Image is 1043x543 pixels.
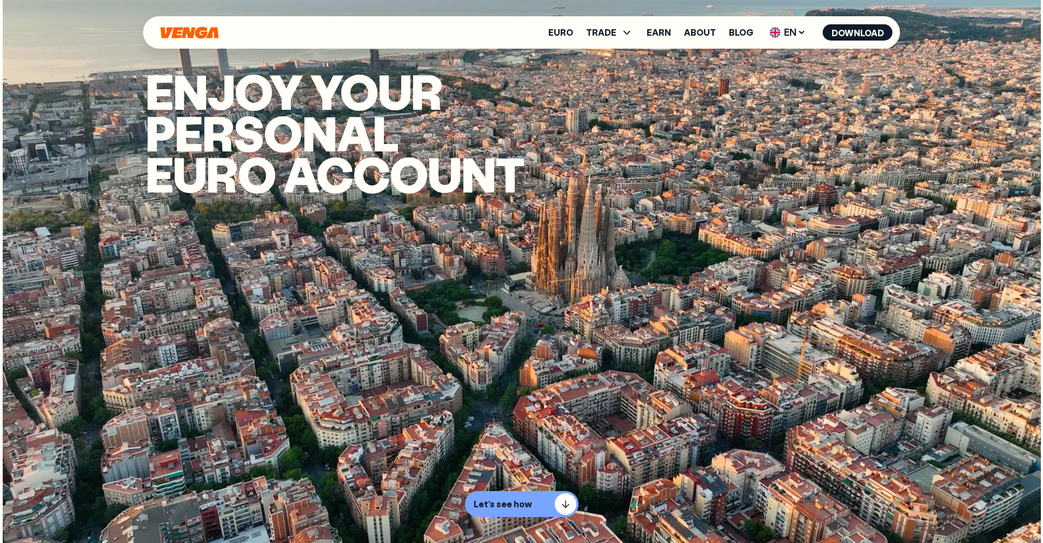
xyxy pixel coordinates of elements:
[586,28,616,37] span: TRADE
[729,28,753,37] a: Blog
[684,28,716,37] a: About
[465,491,579,517] button: Let's see how
[766,24,810,41] span: EN
[586,26,634,39] span: TRADE
[145,70,605,195] h1: Enjoy your PERSONAL euro account
[474,499,532,509] p: Let's see how
[548,28,573,37] a: Euro
[823,24,893,41] button: Download
[770,27,781,38] img: flag-uk
[160,27,220,39] svg: Home
[647,28,671,37] a: Earn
